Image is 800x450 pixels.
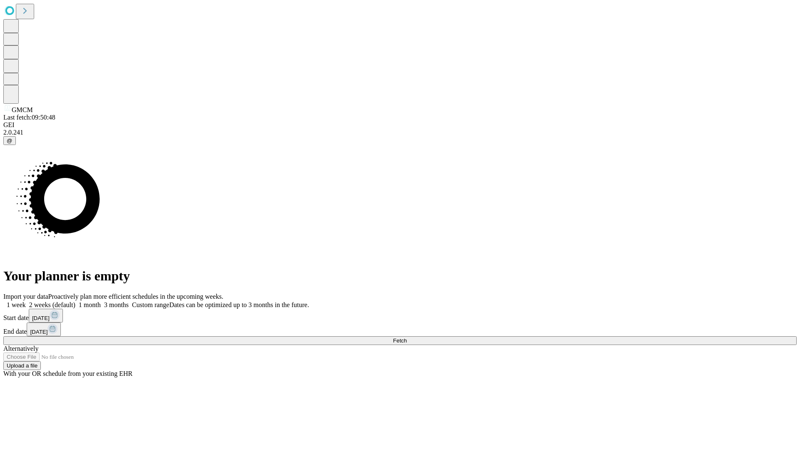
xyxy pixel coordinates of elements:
[393,337,407,344] span: Fetch
[3,129,797,136] div: 2.0.241
[7,137,12,144] span: @
[7,301,26,308] span: 1 week
[3,322,797,336] div: End date
[29,301,75,308] span: 2 weeks (default)
[29,309,63,322] button: [DATE]
[3,293,48,300] span: Import your data
[79,301,101,308] span: 1 month
[32,315,50,321] span: [DATE]
[3,268,797,284] h1: Your planner is empty
[104,301,129,308] span: 3 months
[3,136,16,145] button: @
[3,336,797,345] button: Fetch
[3,309,797,322] div: Start date
[3,370,132,377] span: With your OR schedule from your existing EHR
[3,114,55,121] span: Last fetch: 09:50:48
[12,106,33,113] span: GMCM
[30,329,47,335] span: [DATE]
[169,301,309,308] span: Dates can be optimized up to 3 months in the future.
[132,301,169,308] span: Custom range
[3,361,41,370] button: Upload a file
[3,121,797,129] div: GEI
[3,345,38,352] span: Alternatively
[48,293,223,300] span: Proactively plan more efficient schedules in the upcoming weeks.
[27,322,61,336] button: [DATE]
